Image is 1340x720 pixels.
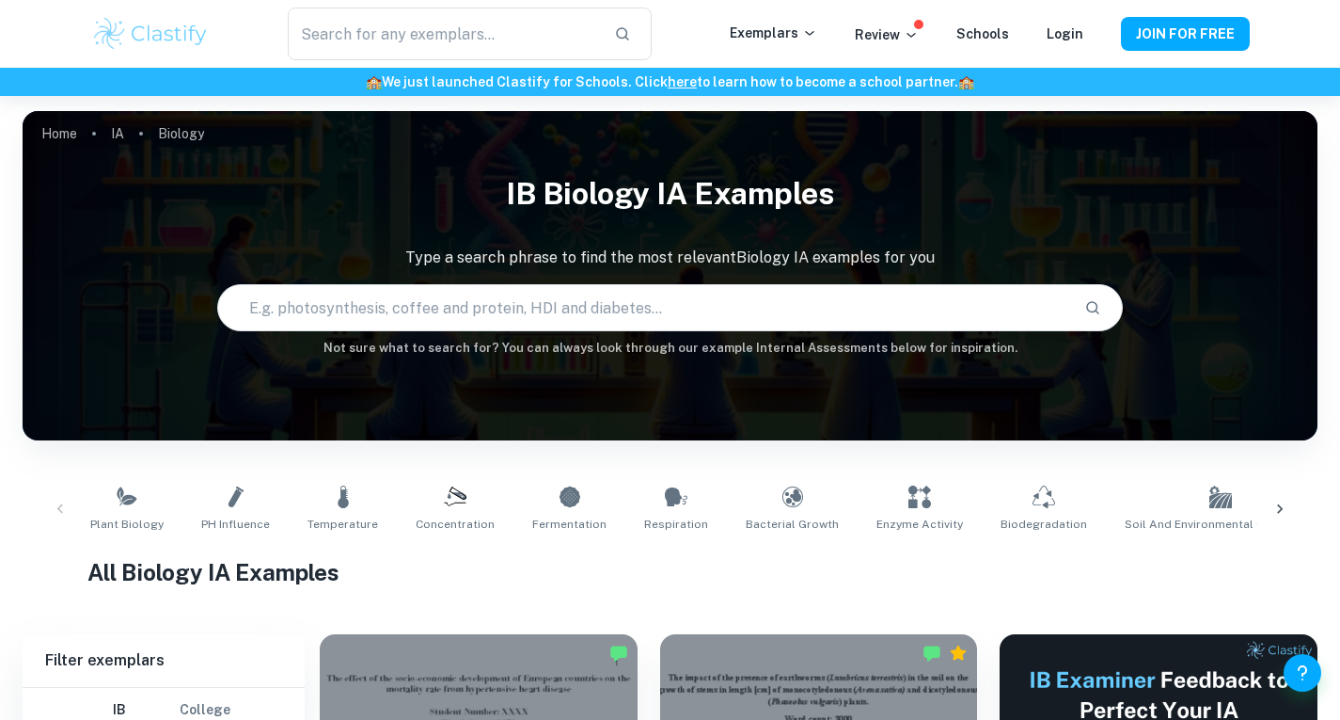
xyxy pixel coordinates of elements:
[532,516,607,533] span: Fermentation
[876,516,963,533] span: Enzyme Activity
[668,74,697,89] a: here
[87,555,1253,589] h1: All Biology IA Examples
[644,516,708,533] span: Respiration
[4,72,1336,92] h6: We just launched Clastify for Schools. Click to learn how to become a school partner.
[958,74,974,89] span: 🏫
[855,24,919,45] p: Review
[307,516,378,533] span: Temperature
[922,644,941,663] img: Marked
[1001,516,1087,533] span: Biodegradation
[288,8,598,60] input: Search for any exemplars...
[23,634,305,687] h6: Filter exemplars
[1047,26,1083,41] a: Login
[23,247,1317,269] p: Type a search phrase to find the most relevant Biology IA examples for you
[23,339,1317,358] h6: Not sure what to search for? You can always look through our example Internal Assessments below f...
[746,516,839,533] span: Bacterial Growth
[1121,17,1250,51] button: JOIN FOR FREE
[158,123,204,144] p: Biology
[90,516,164,533] span: Plant Biology
[1284,654,1321,692] button: Help and Feedback
[218,281,1070,334] input: E.g. photosynthesis, coffee and protein, HDI and diabetes...
[366,74,382,89] span: 🏫
[730,23,817,43] p: Exemplars
[956,26,1009,41] a: Schools
[111,120,124,147] a: IA
[201,516,270,533] span: pH Influence
[1125,516,1316,533] span: Soil and Environmental Conditions
[91,15,211,53] img: Clastify logo
[41,120,77,147] a: Home
[1077,292,1109,324] button: Search
[23,164,1317,224] h1: IB Biology IA examples
[949,644,968,663] div: Premium
[416,516,495,533] span: Concentration
[609,644,628,663] img: Marked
